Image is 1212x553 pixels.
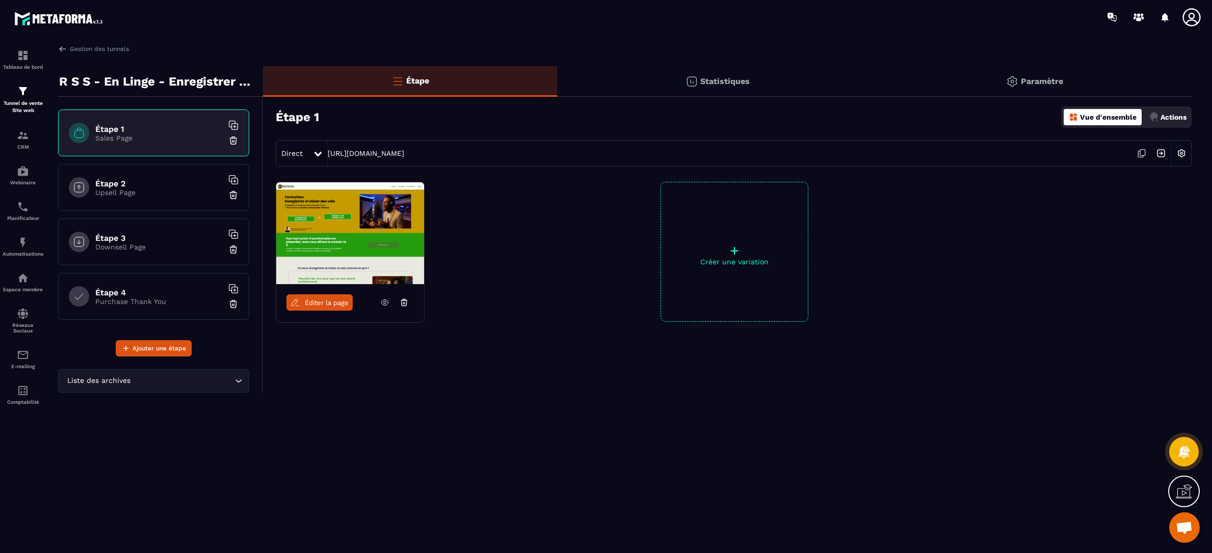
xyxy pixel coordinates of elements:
h6: Étape 3 [95,233,223,243]
h6: Étape 4 [95,288,223,297]
span: Direct [281,149,303,157]
img: accountant [17,384,29,397]
span: Éditer la page [305,299,349,307]
a: Gestion des tunnels [58,44,129,53]
a: [URL][DOMAIN_NAME] [328,149,404,157]
p: Comptabilité [3,399,43,405]
a: accountantaccountantComptabilité [3,377,43,412]
img: automations [17,165,29,177]
img: bars-o.4a397970.svg [391,75,404,87]
img: setting-w.858f3a88.svg [1172,144,1191,163]
img: arrow [58,44,67,53]
p: E-mailing [3,364,43,369]
img: trash [228,135,239,146]
img: image [276,182,424,284]
button: Ajouter une étape [116,340,192,356]
p: Webinaire [3,180,43,185]
img: trash [228,299,239,309]
img: automations [17,236,29,248]
img: formation [17,85,29,97]
p: Paramètre [1021,76,1063,86]
p: Sales Page [95,134,223,142]
p: Upsell Page [95,188,223,197]
img: trash [228,190,239,200]
p: Tunnel de vente Site web [3,100,43,114]
img: logo [14,9,106,28]
img: actions.d6e523a2.png [1149,113,1158,122]
p: Réseaux Sociaux [3,322,43,334]
img: dashboard-orange.40269519.svg [1069,113,1078,122]
img: automations [17,272,29,284]
img: formation [17,49,29,62]
p: Étape [406,76,429,86]
img: arrow-next.bcc2205e.svg [1151,144,1171,163]
span: Liste des archives [65,375,133,386]
a: schedulerschedulerPlanificateur [3,193,43,229]
a: automationsautomationsEspace membre [3,264,43,300]
div: Search for option [58,369,249,393]
p: + [661,243,808,258]
p: Actions [1161,113,1187,121]
a: automationsautomationsAutomatisations [3,229,43,264]
span: Ajouter une étape [133,343,186,353]
p: Planificateur [3,215,43,221]
img: stats.20deebd0.svg [686,75,698,88]
h3: Étape 1 [276,110,319,124]
p: CRM [3,144,43,150]
p: Statistiques [700,76,750,86]
img: scheduler [17,201,29,213]
h6: Étape 1 [95,124,223,134]
p: Purchase Thank You [95,297,223,306]
a: formationformationTableau de bord [3,42,43,77]
a: social-networksocial-networkRéseaux Sociaux [3,300,43,341]
h6: Étape 2 [95,179,223,188]
p: Automatisations [3,251,43,257]
p: Vue d'ensemble [1080,113,1137,121]
p: Tableau de bord [3,64,43,70]
img: setting-gr.5f69749f.svg [1006,75,1018,88]
div: Ouvrir le chat [1169,512,1200,543]
img: email [17,349,29,361]
p: Créer une variation [661,258,808,266]
a: formationformationTunnel de vente Site web [3,77,43,122]
a: Éditer la page [286,294,353,311]
img: social-network [17,308,29,320]
img: formation [17,129,29,142]
a: formationformationCRM [3,122,43,157]
a: automationsautomationsWebinaire [3,157,43,193]
input: Search for option [133,375,232,386]
img: trash [228,244,239,255]
a: emailemailE-mailing [3,341,43,377]
p: Downsell Page [95,243,223,251]
p: Espace membre [3,287,43,292]
p: R S S - En Linge - Enregistrer et mixer des voix [59,71,255,92]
